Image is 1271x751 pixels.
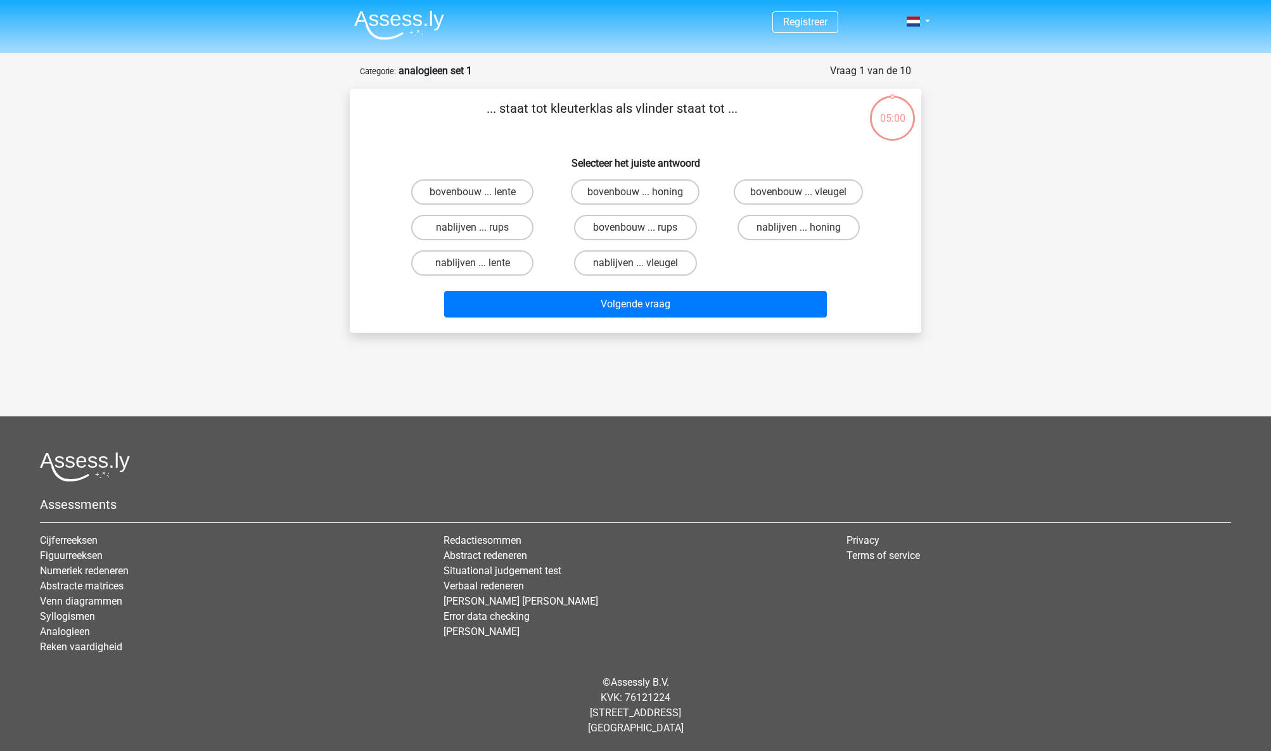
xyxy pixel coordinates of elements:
a: Analogieen [40,626,90,638]
a: Reken vaardigheid [40,641,122,653]
label: bovenbouw ... rups [574,215,696,240]
a: Cijferreeksen [40,534,98,546]
h6: Selecteer het juiste antwoord [370,147,901,169]
div: © KVK: 76121224 [STREET_ADDRESS] [GEOGRAPHIC_DATA] [30,665,1241,746]
label: nablijven ... honing [738,215,860,240]
a: Verbaal redeneren [444,580,524,592]
strong: analogieen set 1 [399,65,472,77]
small: Categorie: [360,67,396,76]
h5: Assessments [40,497,1231,512]
label: bovenbouw ... vleugel [734,179,863,205]
a: Figuurreeksen [40,549,103,562]
a: [PERSON_NAME] [444,626,520,638]
a: Abstract redeneren [444,549,527,562]
button: Volgende vraag [444,291,827,318]
a: Terms of service [846,549,920,562]
p: ... staat tot kleuterklas als vlinder staat tot ... [370,99,853,137]
a: [PERSON_NAME] [PERSON_NAME] [444,595,598,607]
label: nablijven ... vleugel [574,250,696,276]
a: Syllogismen [40,610,95,622]
label: nablijven ... lente [411,250,533,276]
a: Privacy [846,534,879,546]
label: nablijven ... rups [411,215,533,240]
img: Assessly [354,10,444,40]
a: Venn diagrammen [40,595,122,607]
img: Assessly logo [40,452,130,482]
div: 05:00 [869,94,916,126]
a: Registreer [783,16,827,28]
a: Abstracte matrices [40,580,124,592]
a: Situational judgement test [444,565,561,577]
a: Error data checking [444,610,530,622]
label: bovenbouw ... lente [411,179,533,205]
a: Redactiesommen [444,534,521,546]
div: Vraag 1 van de 10 [830,63,911,79]
a: Numeriek redeneren [40,565,129,577]
a: Assessly B.V. [611,676,669,688]
label: bovenbouw ... honing [571,179,699,205]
